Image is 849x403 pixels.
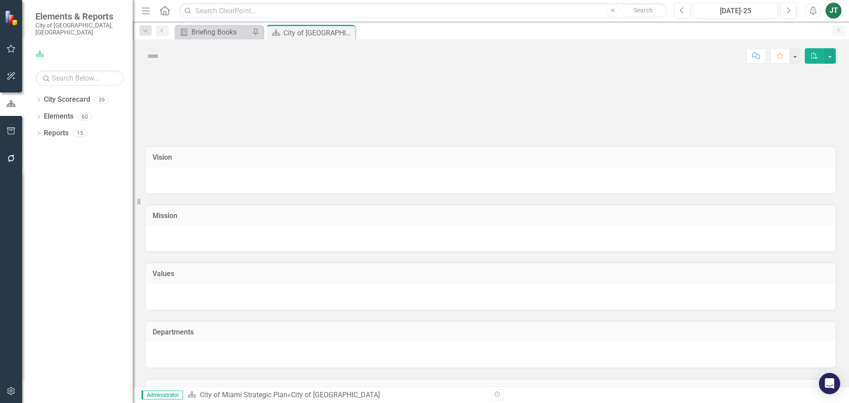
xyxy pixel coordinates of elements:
button: Search [621,4,665,17]
h3: Attachments [153,386,829,394]
span: Administrator [141,391,183,399]
input: Search ClearPoint... [179,3,667,19]
div: 60 [78,113,92,120]
div: 15 [73,130,87,137]
img: Not Defined [146,49,160,63]
span: Elements & Reports [35,11,124,22]
div: » [187,390,484,400]
a: Elements [44,111,73,122]
a: Reports [44,128,69,138]
div: Briefing Books [191,27,250,38]
div: Open Intercom Messenger [819,373,840,394]
button: JT [826,3,841,19]
small: City of [GEOGRAPHIC_DATA], [GEOGRAPHIC_DATA] [35,22,124,36]
div: City of [GEOGRAPHIC_DATA] [283,27,353,38]
button: [DATE]-25 [693,3,778,19]
a: City of Miami Strategic Plan [200,391,287,399]
div: 39 [95,96,109,104]
div: City of [GEOGRAPHIC_DATA] [291,391,380,399]
span: Search [634,7,653,14]
input: Search Below... [35,70,124,86]
h3: Vision [153,154,829,161]
div: [DATE]-25 [696,6,775,16]
a: City Scorecard [44,95,90,105]
h3: Departments [153,328,829,336]
a: Briefing Books [177,27,250,38]
h3: Values [153,270,829,278]
img: ClearPoint Strategy [4,10,20,26]
h3: Mission [153,212,829,220]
